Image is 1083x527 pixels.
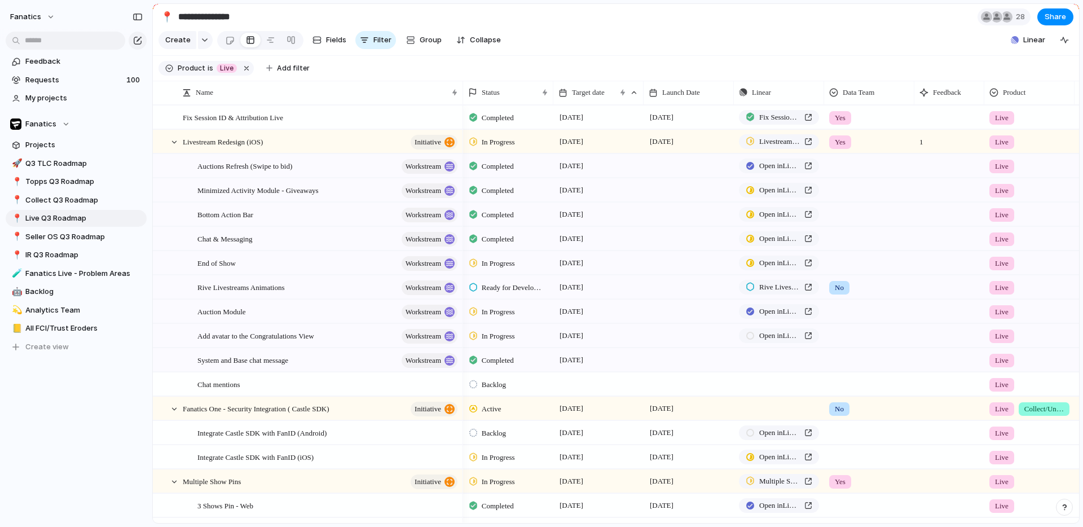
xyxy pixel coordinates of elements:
[12,267,20,280] div: 🧪
[995,137,1009,148] span: Live
[10,231,21,243] button: 📍
[452,31,505,49] button: Collapse
[995,234,1009,245] span: Live
[25,341,69,353] span: Create view
[995,209,1009,221] span: Live
[557,499,586,512] span: [DATE]
[158,8,176,26] button: 📍
[557,329,586,342] span: [DATE]
[739,110,819,125] a: Fix Session ID & Attribution Live
[995,379,1009,390] span: Live
[557,232,586,245] span: [DATE]
[10,176,21,187] button: 📍
[161,9,173,24] div: 📍
[6,339,147,355] button: Create view
[12,304,20,317] div: 💫
[6,137,147,153] a: Projects
[6,192,147,209] a: 📍Collect Q3 Roadmap
[482,234,514,245] span: Completed
[411,402,457,416] button: initiative
[1045,11,1066,23] span: Share
[12,249,20,262] div: 📍
[557,280,586,294] span: [DATE]
[183,402,329,415] span: Fanatics One - Security Integration ( Castle SDK)
[759,136,800,147] span: Livestream Redesign (iOS and Android)
[402,329,457,344] button: workstream
[6,155,147,172] a: 🚀Q3 TLC Roadmap
[197,159,292,172] span: Auctions Refresh (Swipe to bid)
[277,63,310,73] span: Add filter
[739,231,819,246] a: Open inLinear
[759,185,800,196] span: Open in Linear
[752,87,771,98] span: Linear
[25,286,143,297] span: Backlog
[406,304,441,320] span: workstream
[739,280,819,295] a: Rive Livestreams Animations
[647,426,676,440] span: [DATE]
[178,63,205,73] span: Product
[126,74,142,86] span: 100
[995,500,1009,512] span: Live
[373,34,391,46] span: Filter
[995,428,1009,439] span: Live
[739,183,819,197] a: Open inLinear
[25,305,143,316] span: Analytics Team
[995,403,1009,415] span: Live
[6,320,147,337] a: 📒All FCI/Trust Eroders
[197,499,253,512] span: 3 Shows Pin - Web
[1037,8,1073,25] button: Share
[557,305,586,318] span: [DATE]
[482,428,506,439] span: Backlog
[25,118,56,130] span: Fanatics
[482,476,515,488] span: In Progress
[482,355,514,366] span: Completed
[25,249,143,261] span: IR Q3 Roadmap
[6,283,147,300] a: 🤖Backlog
[482,500,514,512] span: Completed
[10,268,21,279] button: 🧪
[12,175,20,188] div: 📍
[995,282,1009,293] span: Live
[759,209,800,220] span: Open in Linear
[759,257,800,269] span: Open in Linear
[402,280,457,295] button: workstream
[10,195,21,206] button: 📍
[835,282,844,293] span: No
[482,331,515,342] span: In Progress
[739,256,819,270] a: Open inLinear
[259,60,316,76] button: Add filter
[6,116,147,133] button: Fanatics
[197,426,327,439] span: Integrate Castle SDK with FanID (Android)
[326,34,346,46] span: Fields
[482,306,515,318] span: In Progress
[6,173,147,190] a: 📍Topps Q3 Roadmap
[482,379,506,390] span: Backlog
[25,176,143,187] span: Topps Q3 Roadmap
[739,474,819,489] a: Multiple Show Pins
[482,209,514,221] span: Completed
[402,208,457,222] button: workstream
[995,161,1009,172] span: Live
[1016,11,1028,23] span: 28
[25,74,123,86] span: Requests
[197,280,285,293] span: Rive Livestreams Animations
[197,256,236,269] span: End of Show
[415,401,441,417] span: initiative
[25,323,143,334] span: All FCI/Trust Eroders
[995,258,1009,269] span: Live
[835,137,846,148] span: Yes
[835,112,846,124] span: Yes
[197,353,288,366] span: System and Base chat message
[411,475,457,489] button: initiative
[482,112,514,124] span: Completed
[12,194,20,207] div: 📍
[5,8,61,26] button: fanatics
[572,87,605,98] span: Target date
[482,282,544,293] span: Ready for Development
[197,183,318,196] span: Minimized Activity Module - Giveaways
[205,62,215,74] button: is
[197,329,314,342] span: Add avatar to the Congratulations View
